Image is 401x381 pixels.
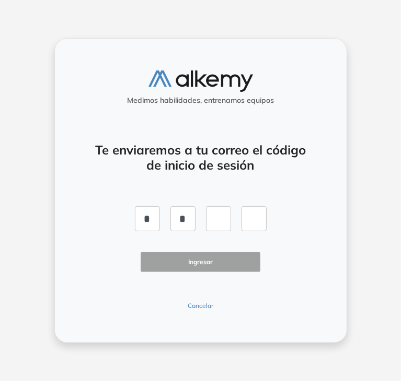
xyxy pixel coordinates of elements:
h4: Te enviaremos a tu correo el código de inicio de sesión [90,142,311,173]
button: Ingresar [141,252,261,272]
button: Cancelar [141,301,261,311]
iframe: Chat Widget [213,260,401,381]
img: logo-alkemy [148,70,253,92]
div: Widget de chat [213,260,401,381]
h5: Medimos habilidades, entrenamos equipos [67,96,334,105]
